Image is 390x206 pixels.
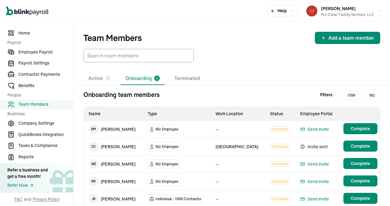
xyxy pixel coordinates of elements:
[300,111,333,116] span: Employee Portal
[342,90,361,100] span: 1099
[83,72,116,85] li: Active
[343,193,377,204] button: Complete
[216,196,219,202] span: --
[18,49,73,55] span: Employee Payroll
[270,144,289,149] span: In progress
[155,126,178,132] span: W2 Employee
[155,144,178,150] span: W2 Employee
[18,120,73,127] span: Company Settings
[155,161,178,167] span: W2 Employee
[300,178,329,185] button: Send invite
[83,49,194,62] input: TextInput
[18,101,73,108] span: Team Members
[7,92,70,98] span: People
[300,126,329,133] button: Send invite
[343,158,377,169] button: Complete
[304,3,384,19] button: [PERSON_NAME]Pro-Clean Facility Services, LLC
[7,111,70,117] span: Business
[351,160,370,167] span: Complete
[89,159,98,169] span: W Z
[351,178,370,184] span: Complete
[211,107,265,121] th: Work Location
[7,167,48,180] div: Refer a business and get a free month!
[270,196,289,202] span: In progress
[300,160,329,168] button: Send invite
[267,5,299,17] button: Help
[120,72,165,85] li: Onboarding
[351,126,370,132] span: Complete
[277,8,287,14] span: Help
[14,196,22,202] span: T&C
[107,76,109,81] span: 1
[84,121,143,138] td: [PERSON_NAME]
[155,196,201,202] span: Individual - 1099 Contractor
[18,83,73,89] span: Benefits
[216,127,219,132] span: --
[321,6,356,11] span: [PERSON_NAME]
[343,123,377,134] button: Complete
[155,178,178,185] span: W2 Employee
[18,71,73,78] span: Contractor Payments
[83,90,160,99] p: Onboarding team members
[300,143,335,150] span: Invite sent
[315,32,380,44] button: Add a team member
[351,195,370,201] span: Complete
[156,76,158,81] span: 5
[321,12,374,17] div: Pro-Clean Facility Services, LLC
[270,179,289,184] span: In progress
[270,127,289,132] span: In progress
[270,161,289,167] span: In progress
[343,141,377,152] button: Complete
[18,131,73,138] span: QuickBooks Integration
[84,173,143,190] td: [PERSON_NAME]
[320,92,332,98] span: Filters
[170,72,205,85] li: Terminated
[6,2,48,20] nav: Global
[89,124,98,134] span: D M
[265,107,295,121] th: Status
[84,138,143,155] td: [PERSON_NAME]
[300,195,329,203] button: Send invite
[359,177,390,206] iframe: Chat Widget
[84,156,143,173] td: [PERSON_NAME]
[18,154,73,160] span: Reports
[216,144,258,149] span: [GEOGRAPHIC_DATA]
[84,107,143,121] th: Name
[143,107,211,121] th: Type
[18,60,73,66] span: Payroll Settings
[7,39,70,46] span: Payroll
[89,194,98,204] span: J S
[7,182,48,189] a: Refer Now
[216,179,219,184] span: --
[18,30,73,36] span: Home
[351,143,370,149] span: Complete
[216,161,219,167] span: --
[364,90,380,100] span: W2
[89,177,98,186] span: R R
[328,34,374,42] span: Add a team member
[33,196,59,202] span: Privacy Policy
[343,175,377,186] button: Complete
[18,142,73,149] span: Taxes & Compliance
[83,33,142,43] p: Team Members
[89,142,98,152] span: C C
